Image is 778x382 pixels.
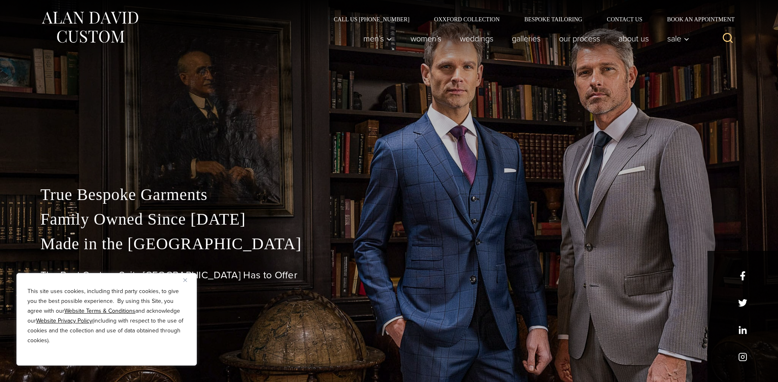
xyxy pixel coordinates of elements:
span: Men’s [363,34,392,43]
a: Website Privacy Policy [36,316,92,325]
a: weddings [450,30,502,47]
span: Sale [667,34,689,43]
a: Book an Appointment [655,16,737,22]
nav: Secondary Navigation [322,16,738,22]
img: Alan David Custom [41,9,139,45]
img: Close [183,278,187,282]
a: Call Us [PHONE_NUMBER] [322,16,422,22]
h1: The Best Custom Suits [GEOGRAPHIC_DATA] Has to Offer [41,269,738,281]
a: Galleries [502,30,550,47]
a: Contact Us [595,16,655,22]
a: Our Process [550,30,609,47]
a: About Us [609,30,658,47]
a: Bespoke Tailoring [512,16,594,22]
a: Oxxford Collection [422,16,512,22]
p: This site uses cookies, including third party cookies, to give you the best possible experience. ... [27,286,186,346]
a: Website Terms & Conditions [64,307,135,315]
button: Close [183,275,193,285]
a: Women’s [401,30,450,47]
button: View Search Form [718,29,738,48]
nav: Primary Navigation [354,30,694,47]
p: True Bespoke Garments Family Owned Since [DATE] Made in the [GEOGRAPHIC_DATA] [41,182,738,256]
